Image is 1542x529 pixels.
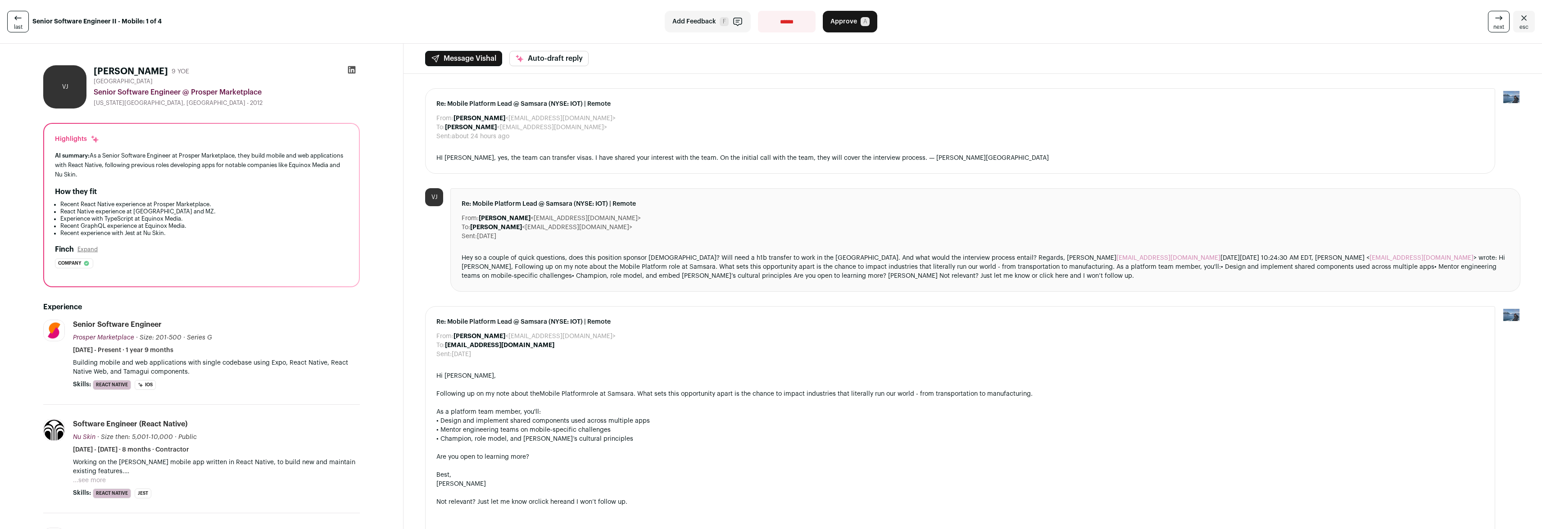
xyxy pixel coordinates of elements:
dd: <[EMAIL_ADDRESS][DOMAIN_NAME]> [454,332,616,341]
li: Experience with TypeScript at Equinox Media. [60,215,348,222]
span: F [720,17,729,26]
span: esc [1519,23,1528,31]
span: Re: Mobile Platform Lead @ Samsara (NYSE: IOT) | Remote [462,199,1509,208]
p: Building mobile and web applications with single codebase using Expo, React Native, React Native ... [73,358,360,376]
dd: <[EMAIL_ADDRESS][DOMAIN_NAME]> [454,114,616,123]
span: Company [58,259,81,268]
span: Nu Skin [73,434,95,440]
a: Close [1513,11,1535,32]
dt: To: [462,223,470,232]
span: Re: Mobile Platform Lead @ Samsara (NYSE: IOT) | Remote [436,317,1484,326]
b: [PERSON_NAME] [479,215,531,222]
span: [GEOGRAPHIC_DATA] [94,78,153,85]
li: Jest [135,488,151,498]
span: Prosper Marketplace [73,335,134,341]
dt: From: [436,114,454,123]
div: As a Senior Software Engineer at Prosper Marketplace, they build mobile and web applications with... [55,151,348,179]
b: [PERSON_NAME] [454,115,505,122]
dt: From: [436,332,454,341]
dt: To: [436,123,445,132]
h1: [PERSON_NAME] [94,65,168,78]
dt: From: [462,214,479,223]
li: Recent React Native experience at Prosper Marketplace. [60,201,348,208]
span: Add Feedback [672,17,716,26]
img: 17109629-medium_jpg [1502,306,1520,324]
img: f06868071aadb757cf6771f6027b967a848c0e7fd7cafd4422ebc38e03664d89.jpg [44,320,64,341]
div: HI [PERSON_NAME], yes, the team can transfer visas. I have shared your interest with the team. On... [436,154,1484,163]
div: As a platform team member, you'll: [436,407,1484,416]
dt: Sent: [436,132,452,141]
span: · [183,333,185,342]
div: VJ [43,65,86,109]
span: · Size then: 5,001-10,000 [97,434,173,440]
span: Approve [830,17,857,26]
strong: Senior Software Engineer II - Mobile: 1 of 4 [32,17,162,26]
a: next [1488,11,1510,32]
a: [EMAIL_ADDRESS][DOMAIN_NAME] [1116,255,1220,261]
img: 80c4f75272886ffb2b94d08ec91e902aa3516eab2172107dbe35b44e53021784.jpg [44,420,64,440]
dt: Sent: [462,232,477,241]
p: Working on the [PERSON_NAME] mobile app written in React Native, to build new and maintain existi... [73,458,360,476]
div: Senior Software Engineer @ Prosper Marketplace [94,87,360,98]
span: Public [178,434,197,440]
div: • Champion, role model, and [PERSON_NAME]’s cultural principles [436,434,1484,443]
div: VJ [425,188,443,206]
div: Best, [436,470,1484,479]
h2: Finch [55,244,74,255]
li: React Native [93,488,131,498]
a: [EMAIL_ADDRESS][DOMAIN_NAME] [1370,255,1474,261]
li: Recent GraphQL experience at Equinox Media. [60,222,348,230]
div: Senior Software Engineer [73,320,162,330]
button: Add Feedback F [665,11,751,32]
a: Mobile Platform [540,391,587,397]
h2: How they fit [55,186,97,197]
b: [PERSON_NAME] [445,124,497,131]
dd: <[EMAIL_ADDRESS][DOMAIN_NAME]> [479,214,641,223]
span: Re: Mobile Platform Lead @ Samsara (NYSE: IOT) | Remote [436,99,1484,109]
li: iOS [135,380,156,390]
button: Approve A [823,11,877,32]
dd: about 24 hours ago [452,132,509,141]
dd: [DATE] [452,350,471,359]
dt: Sent: [436,350,452,359]
span: [DATE] - [DATE] · 8 months · Contractor [73,445,189,454]
div: Not relevant? Just let me know or and I won’t follow up. [436,497,1484,506]
span: AI summary: [55,153,90,158]
dt: To: [436,341,445,350]
div: [PERSON_NAME] [436,479,1484,488]
dd: [DATE] [477,232,496,241]
li: React Native experience at [GEOGRAPHIC_DATA] and MZ. [60,208,348,215]
b: [EMAIL_ADDRESS][DOMAIN_NAME] [445,342,554,348]
dd: <[EMAIL_ADDRESS][DOMAIN_NAME]> [445,123,607,132]
div: Following up on my note about the role at Samsara. What sets this opportunity apart is the chance... [436,389,1484,398]
img: 17109629-medium_jpg [1502,88,1520,106]
div: 9 YOE [172,67,189,76]
button: Message Vishal [425,51,502,66]
span: [DATE] - Present · 1 year 9 months [73,346,173,355]
div: Hey so a couple of quick questions, does this position sponsor [DEMOGRAPHIC_DATA]? Will need a h1... [462,253,1509,280]
span: · Size: 201-500 [136,335,181,341]
span: A [861,17,870,26]
div: Hi [PERSON_NAME], [436,371,1484,380]
div: • Mentor engineering teams on mobile-specific challenges [436,425,1484,434]
span: next [1493,23,1504,31]
h2: Experience [43,302,360,312]
b: [PERSON_NAME] [470,224,522,231]
b: [PERSON_NAME] [454,333,505,339]
a: click here [535,499,563,505]
li: Recent experience with Jest at Nu Skin. [60,230,348,237]
span: Skills: [73,380,91,389]
button: Auto-draft reply [509,51,589,66]
button: ...see more [73,476,106,485]
div: Software Engineer (React Native) [73,419,187,429]
span: · [175,433,177,442]
dd: <[EMAIL_ADDRESS][DOMAIN_NAME]> [470,223,632,232]
span: Skills: [73,488,91,497]
div: [US_STATE][GEOGRAPHIC_DATA], [GEOGRAPHIC_DATA] - 2012 [94,99,360,107]
div: Highlights [55,135,100,144]
div: • Design and implement shared components used across multiple apps [436,416,1484,425]
span: last [14,23,23,31]
span: Series G [187,335,212,341]
a: last [7,11,29,32]
button: Expand [77,246,98,253]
